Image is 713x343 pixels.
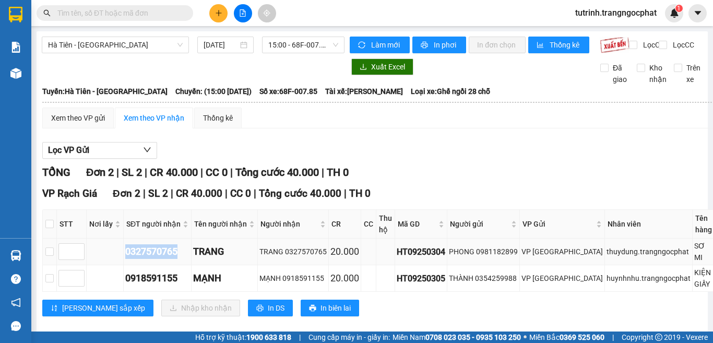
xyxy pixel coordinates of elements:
[161,300,240,316] button: downloadNhập kho nhận
[411,86,490,97] span: Loại xe: Ghế ngồi 28 chỗ
[371,61,405,73] span: Xuất Excel
[520,265,605,292] td: VP Hà Tiên
[677,5,681,12] span: 1
[48,37,183,53] span: Hà Tiên - Rạch Giá
[694,240,713,263] div: SƠ MI
[449,273,518,284] div: THÀNH 0354259988
[145,166,147,179] span: |
[260,218,318,230] span: Người nhận
[175,86,252,97] span: Chuyến: (15:00 [DATE])
[351,58,413,75] button: downloadXuất Excel
[124,265,192,292] td: 0918591155
[670,8,679,18] img: icon-new-feature
[203,112,233,124] div: Thống kê
[349,187,371,199] span: TH 0
[43,9,51,17] span: search
[143,187,146,199] span: |
[11,274,21,284] span: question-circle
[397,272,445,285] div: HT09250305
[327,166,349,179] span: TH 0
[230,166,233,179] span: |
[449,246,518,257] div: PHONG 0981182899
[360,63,367,72] span: download
[176,187,222,199] span: CR 40.000
[259,273,327,284] div: MẠNH 0918591155
[113,187,140,199] span: Đơn 2
[254,187,256,199] span: |
[124,239,192,265] td: 0327570765
[609,62,631,85] span: Đã giao
[537,41,545,50] span: bar-chart
[675,5,683,12] sup: 1
[521,246,603,257] div: VP [GEOGRAPHIC_DATA]
[522,218,594,230] span: VP Gửi
[528,37,589,53] button: bar-chartThống kê
[258,4,276,22] button: aim
[376,210,395,239] th: Thu hộ
[693,8,703,18] span: caret-down
[607,246,691,257] div: thuydung.trangngocphat
[330,244,359,259] div: 20.000
[126,218,181,230] span: SĐT người nhận
[239,9,246,17] span: file-add
[42,300,153,316] button: sort-ascending[PERSON_NAME] sắp xếp
[395,239,447,265] td: HT09250304
[42,187,97,199] span: VP Rạch Giá
[259,86,317,97] span: Số xe: 68F-007.85
[10,250,21,261] img: warehouse-icon
[122,166,142,179] span: SL 2
[124,112,184,124] div: Xem theo VP nhận
[263,9,270,17] span: aim
[325,86,403,97] span: Tài xế: [PERSON_NAME]
[125,271,189,286] div: 0918591155
[204,39,238,51] input: 12/09/2025
[320,302,351,314] span: In biên lai
[215,9,222,17] span: plus
[605,210,693,239] th: Nhân viên
[51,112,105,124] div: Xem theo VP gửi
[301,300,359,316] button: printerIn biên lai
[330,271,359,286] div: 20.000
[412,37,466,53] button: printerIn phơi
[358,41,367,50] span: sync
[209,4,228,22] button: plus
[51,304,58,313] span: sort-ascending
[645,62,671,85] span: Kho nhận
[193,271,256,286] div: MẠNH
[57,210,87,239] th: STT
[688,4,707,22] button: caret-down
[398,218,436,230] span: Mã GD
[520,239,605,265] td: VP Hà Tiên
[248,300,293,316] button: printerIn DS
[10,42,21,53] img: solution-icon
[550,39,581,51] span: Thống kê
[393,332,521,343] span: Miền Nam
[259,246,327,257] div: TRANG 0327570765
[11,321,21,331] span: message
[450,218,509,230] span: Người gửi
[434,39,458,51] span: In phơi
[425,333,521,341] strong: 0708 023 035 - 0935 103 250
[397,245,445,258] div: HT09250304
[607,273,691,284] div: huynhnhu.trangngocphat
[230,187,251,199] span: CC 0
[86,166,114,179] span: Đơn 2
[234,4,252,22] button: file-add
[524,335,527,339] span: ⚪️
[256,304,264,313] span: printer
[350,37,410,53] button: syncLàm mới
[206,166,228,179] span: CC 0
[309,304,316,313] span: printer
[62,302,145,314] span: [PERSON_NAME] sắp xếp
[612,332,614,343] span: |
[268,302,284,314] span: In DS
[694,267,713,290] div: KIỆN GIẤY
[268,37,338,53] span: 15:00 - 68F-007.85
[171,187,173,199] span: |
[125,244,189,259] div: 0327570765
[308,332,390,343] span: Cung cấp máy in - giấy in:
[259,187,341,199] span: Tổng cước 40.000
[148,187,168,199] span: SL 2
[11,298,21,307] span: notification
[421,41,430,50] span: printer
